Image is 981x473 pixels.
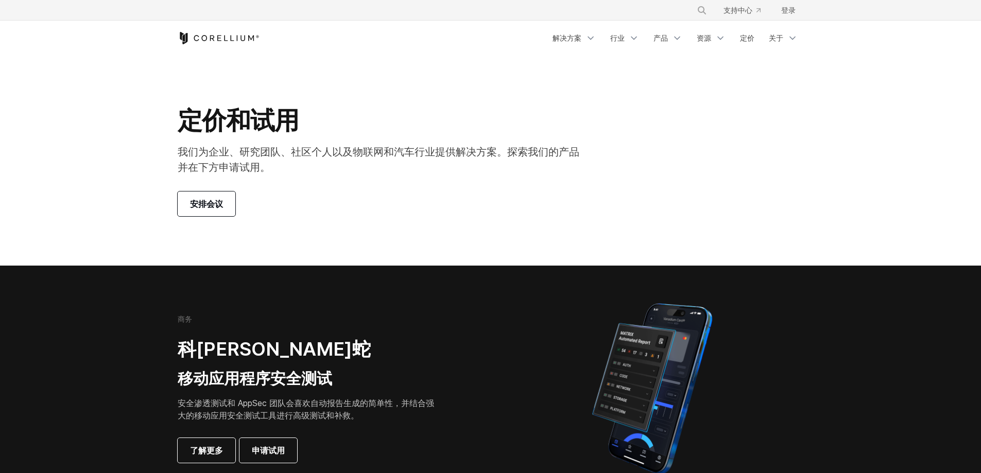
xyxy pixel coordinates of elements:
font: 定价和试用 [178,105,299,135]
font: 关于 [769,33,783,42]
font: 定价 [740,33,754,42]
font: 产品 [653,33,668,42]
div: 导航菜单 [684,1,804,20]
a: 申请试用 [239,438,297,463]
font: 安排会议 [190,199,223,209]
font: 行业 [610,33,625,42]
font: 安全渗透测试和 AppSec 团队会喜欢自动报告生成的简单性，并结合强大的移动应用安全测试工具进行高级测试和补救。 [178,398,434,421]
font: 商务 [178,314,192,323]
button: 搜索 [693,1,711,20]
font: 我们为企业、研究团队、社区个人以及物联网和汽车行业提供解决方案。探索我们的产品并在下方申请试用。 [178,146,579,173]
font: 资源 [697,33,711,42]
a: 科雷利姆之家 [178,32,260,44]
font: 申请试用 [252,445,285,456]
font: 科[PERSON_NAME]蛇 [178,338,371,360]
a: 了解更多 [178,438,235,463]
font: 登录 [781,6,796,14]
div: 导航菜单 [546,29,804,47]
font: 了解更多 [190,445,223,456]
font: 移动应用程序安全测试 [178,369,332,388]
font: 解决方案 [553,33,581,42]
font: 支持中心 [724,6,752,14]
a: 安排会议 [178,191,235,216]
